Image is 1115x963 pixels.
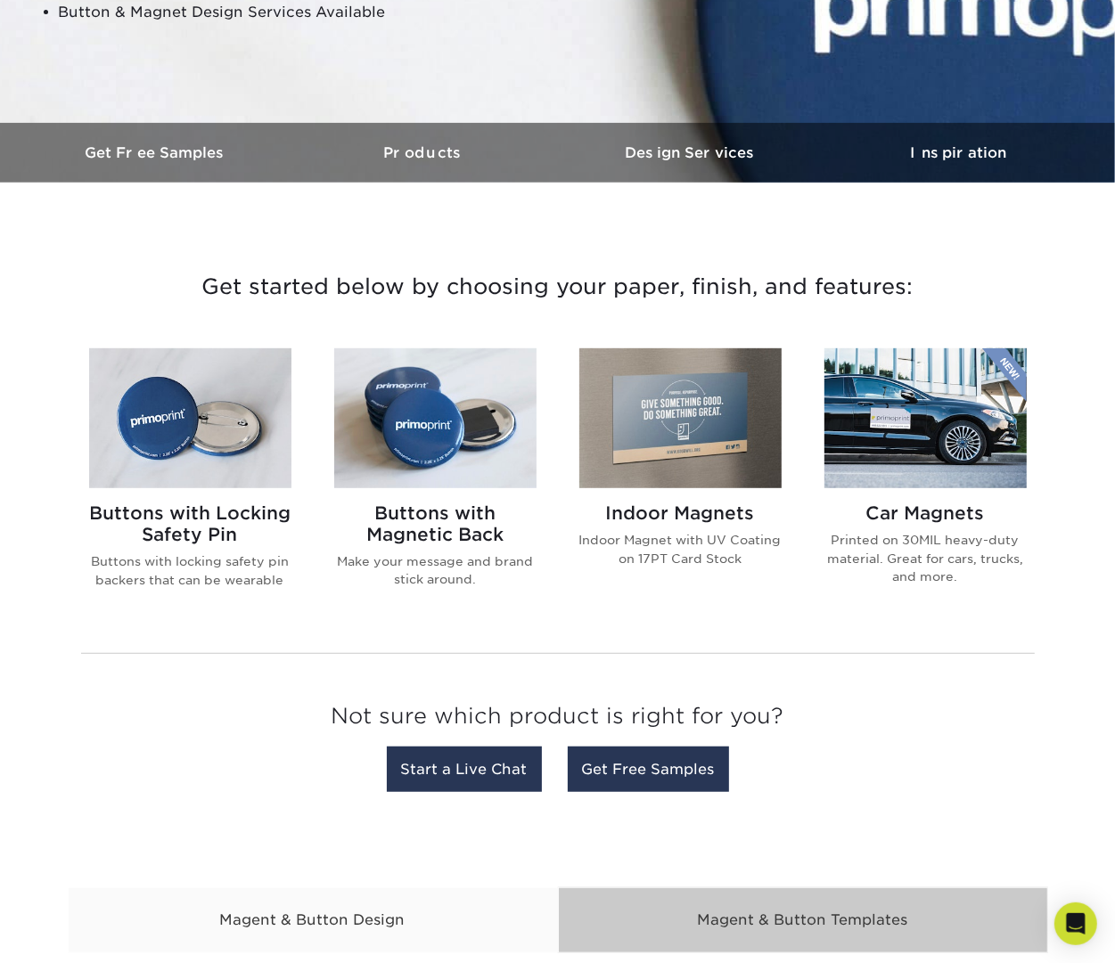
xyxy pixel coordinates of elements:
h3: Inspiration [825,144,1093,161]
a: Get Free Samples [568,747,729,792]
img: New Product [982,348,1027,402]
img: Buttons with Locking Safety Pin Magnets and Buttons [89,348,291,488]
a: Car Magnets Magnets and Buttons Car Magnets Printed on 30MIL heavy-duty material. Great for cars,... [824,348,1027,617]
h3: Get started below by choosing your paper, finish, and features: [37,247,1079,327]
img: Car Magnets Magnets and Buttons [824,348,1027,488]
iframe: Google Customer Reviews [4,909,152,957]
h2: Buttons with Magnetic Back [334,502,537,545]
div: Open Intercom Messenger [1054,902,1097,945]
h3: Not sure which product is right for you? [81,690,1035,751]
img: Buttons with Magnetic Back Magnets and Buttons [334,348,537,488]
div: Magent & Button Templates [558,887,1048,953]
p: Buttons with locking safety pin backers that can be wearable [89,552,291,589]
p: Indoor Magnet with UV Coating on 17PT Card Stock [579,531,782,567]
p: Make your message and brand stick around. [334,552,537,589]
a: Inspiration [825,123,1093,183]
h3: Design Services [558,144,825,161]
a: Buttons with Magnetic Back Magnets and Buttons Buttons with Magnetic Back Make your message and b... [334,348,537,617]
h3: Products [291,144,558,161]
a: Get Free Samples [23,123,291,183]
a: Indoor Magnets Magnets and Buttons Indoor Magnets Indoor Magnet with UV Coating on 17PT Card Stock [579,348,782,617]
a: Buttons with Locking Safety Pin Magnets and Buttons Buttons with Locking Safety Pin Buttons with ... [89,348,291,617]
a: Start a Live Chat [387,747,542,792]
h2: Buttons with Locking Safety Pin [89,502,291,545]
img: Indoor Magnets Magnets and Buttons [579,348,782,488]
h2: Car Magnets [824,502,1027,524]
p: Printed on 30MIL heavy-duty material. Great for cars, trucks, and more. [824,531,1027,585]
a: Products [291,123,558,183]
a: Design Services [558,123,825,183]
h2: Indoor Magnets [579,502,782,524]
div: Magent & Button Design [68,887,558,953]
h3: Get Free Samples [23,144,291,161]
